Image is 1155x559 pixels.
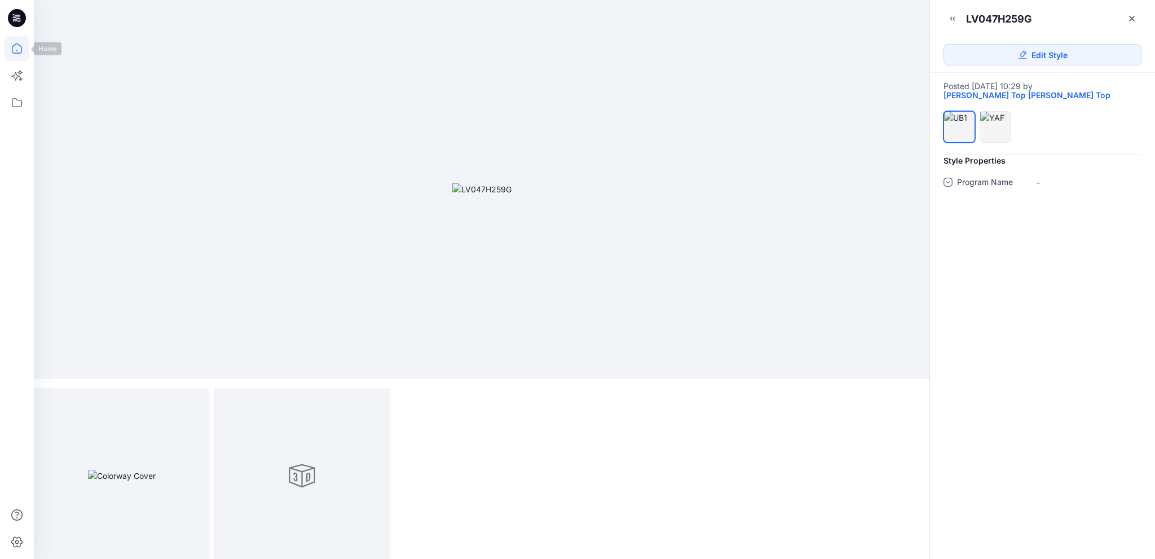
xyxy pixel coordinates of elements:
[1037,177,1053,188] div: -
[944,155,1006,166] span: Style Properties
[944,44,1141,65] a: Edit Style
[944,91,1110,100] a: [PERSON_NAME] Top [PERSON_NAME] Top
[966,12,1032,26] div: LV047H259G
[1031,49,1068,61] span: Edit Style
[944,111,975,143] div: UB1
[957,175,1025,191] span: Program Name
[944,10,962,28] button: Minimize
[944,82,1141,100] div: Posted [DATE] 10:29 by
[452,183,512,195] img: LV047H259G
[88,470,156,482] img: Colorway Cover
[980,111,1011,143] div: YAF
[1123,10,1141,28] a: Close Style Presentation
